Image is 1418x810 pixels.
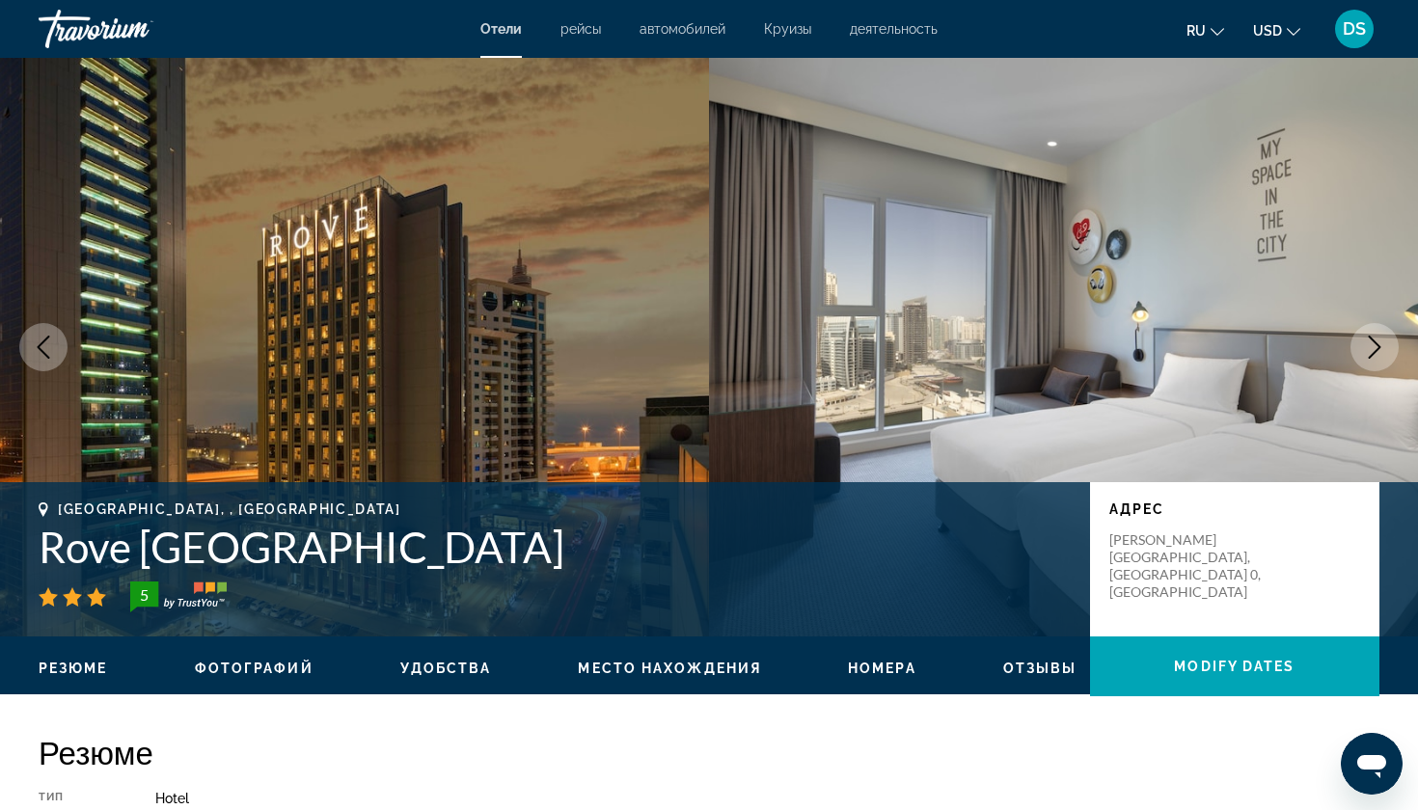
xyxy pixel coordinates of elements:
h1: Rove [GEOGRAPHIC_DATA] [39,522,1071,572]
a: деятельность [850,21,938,37]
img: TrustYou guest rating badge [130,581,227,612]
span: ru [1186,23,1206,39]
button: Previous image [19,323,68,371]
a: Круизы [764,21,811,37]
button: Change language [1186,16,1224,44]
p: [PERSON_NAME][GEOGRAPHIC_DATA], [GEOGRAPHIC_DATA] 0, [GEOGRAPHIC_DATA] [1109,531,1264,601]
span: Фотографий [195,661,314,676]
p: адрес [1109,501,1360,517]
a: автомобилей [640,21,725,37]
a: Отели [480,21,522,37]
a: Travorium [39,4,232,54]
iframe: Кнопка запуска окна обмена сообщениями [1341,733,1403,795]
span: Место нахождения [578,661,761,676]
h2: Резюме [39,733,1379,771]
div: Hotel [155,791,1379,806]
button: Место нахождения [578,660,761,677]
button: Резюме [39,660,108,677]
button: User Menu [1329,9,1379,49]
button: Удобства [400,660,492,677]
span: Номера [848,661,916,676]
div: Тип [39,791,107,806]
span: Отзывы [1003,661,1077,676]
button: Change currency [1253,16,1300,44]
button: Отзывы [1003,660,1077,677]
span: Modify Dates [1174,659,1295,674]
div: 5 [124,583,163,607]
span: DS [1343,19,1366,39]
button: Modify Dates [1090,636,1379,696]
span: USD [1253,23,1282,39]
span: [GEOGRAPHIC_DATA], , [GEOGRAPHIC_DATA] [58,501,401,517]
span: Удобства [400,661,492,676]
span: Резюме [39,661,108,676]
button: Номера [848,660,916,677]
button: Фотографий [195,660,314,677]
button: Next image [1350,323,1399,371]
a: рейсы [560,21,601,37]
